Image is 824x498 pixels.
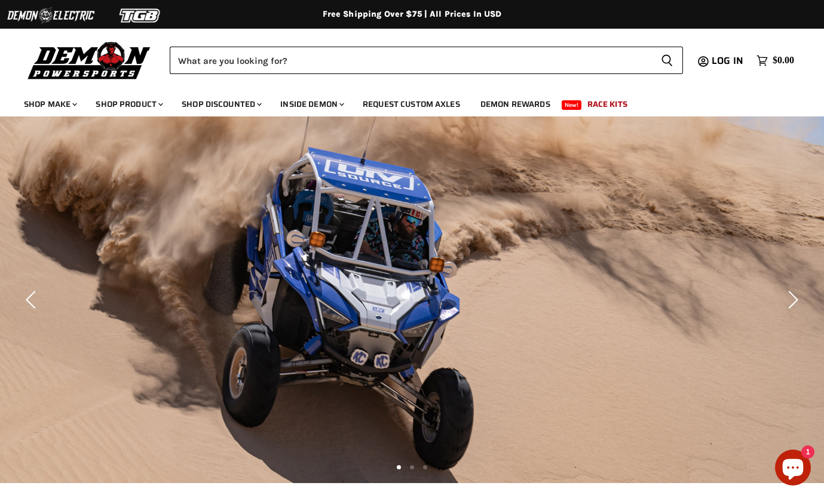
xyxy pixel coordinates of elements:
a: Inside Demon [271,92,351,116]
a: Shop Make [15,92,84,116]
img: TGB Logo 2 [96,4,185,27]
a: Race Kits [578,92,636,116]
li: Page dot 3 [423,465,427,469]
span: $0.00 [773,55,794,66]
ul: Main menu [15,87,791,116]
img: Demon Powersports [24,39,155,81]
button: Search [651,47,683,74]
a: Log in [706,56,751,66]
img: Demon Electric Logo 2 [6,4,96,27]
a: Demon Rewards [471,92,559,116]
inbox-online-store-chat: Shopify online store chat [771,450,814,488]
a: Request Custom Axles [354,92,469,116]
a: Shop Discounted [173,92,269,116]
span: New! [562,100,582,110]
button: Next [779,288,803,312]
form: Product [170,47,683,74]
input: Search [170,47,651,74]
a: $0.00 [751,52,800,69]
li: Page dot 2 [410,465,414,469]
li: Page dot 1 [397,465,401,469]
a: Shop Product [87,92,170,116]
button: Previous [21,288,45,312]
span: Log in [712,53,743,68]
